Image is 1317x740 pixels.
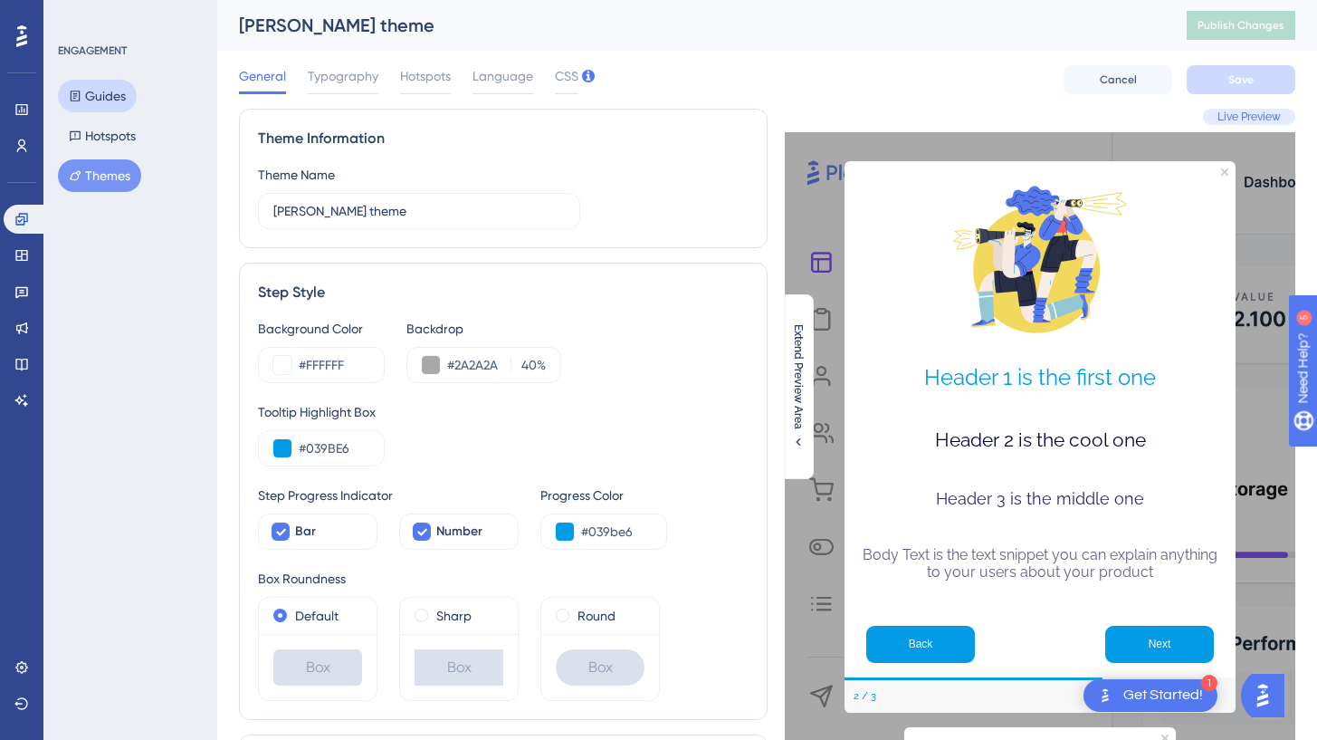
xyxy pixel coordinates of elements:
[1083,679,1217,712] div: Open Get Started! checklist, remaining modules: 1
[854,689,876,704] div: Step 2 of 3
[1123,686,1203,706] div: Get Started!
[258,282,749,303] div: Step Style
[58,43,127,58] div: ENGAGEMENT
[555,65,578,87] span: CSS
[126,9,131,24] div: 5
[859,428,1221,451] h2: Header 2 is the cool one
[511,354,546,376] label: %
[400,65,451,87] span: Hotspots
[436,605,472,627] label: Sharp
[58,120,147,152] button: Hotspots
[1221,168,1228,176] div: Close Preview
[577,605,616,627] label: Round
[556,649,644,686] div: Box
[58,159,141,192] button: Themes
[273,201,565,221] input: Theme Name
[859,546,1221,581] p: Body Text is the text snippet you can explain anything to your users about your product
[791,324,806,429] span: Extend Preview Area
[1105,626,1214,663] button: Next
[1064,65,1172,94] button: Cancel
[258,401,749,423] div: Tooltip Highlight Box
[1217,110,1281,124] span: Live Preview
[472,65,533,87] span: Language
[866,626,975,663] button: Previous
[517,354,537,376] input: %
[295,521,316,543] span: Bar
[415,649,503,686] div: Box
[58,80,137,112] button: Guides
[258,128,749,149] div: Theme Information
[436,521,482,543] span: Number
[258,164,335,186] div: Theme Name
[1228,72,1254,87] span: Save
[43,5,113,26] span: Need Help?
[1198,18,1284,33] span: Publish Changes
[273,649,362,686] div: Box
[258,318,385,340] div: Background Color
[859,364,1221,390] h1: Header 1 is the first one
[845,680,1236,713] div: Footer
[859,489,1221,508] h3: Header 3 is the middle one
[1100,72,1137,87] span: Cancel
[308,65,378,87] span: Typography
[784,324,813,449] button: Extend Preview Area
[1187,11,1295,40] button: Publish Changes
[295,605,339,627] label: Default
[1094,685,1116,706] img: launcher-image-alternative-text
[1201,675,1217,691] div: 1
[406,318,561,340] div: Backdrop
[239,65,286,87] span: General
[239,13,1141,38] div: [PERSON_NAME] theme
[258,568,749,590] div: Box Roundness
[1241,668,1295,723] iframe: UserGuiding AI Assistant Launcher
[1187,65,1295,94] button: Save
[540,485,667,506] div: Progress Color
[950,168,1131,350] img: Modal Media
[258,485,519,506] div: Step Progress Indicator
